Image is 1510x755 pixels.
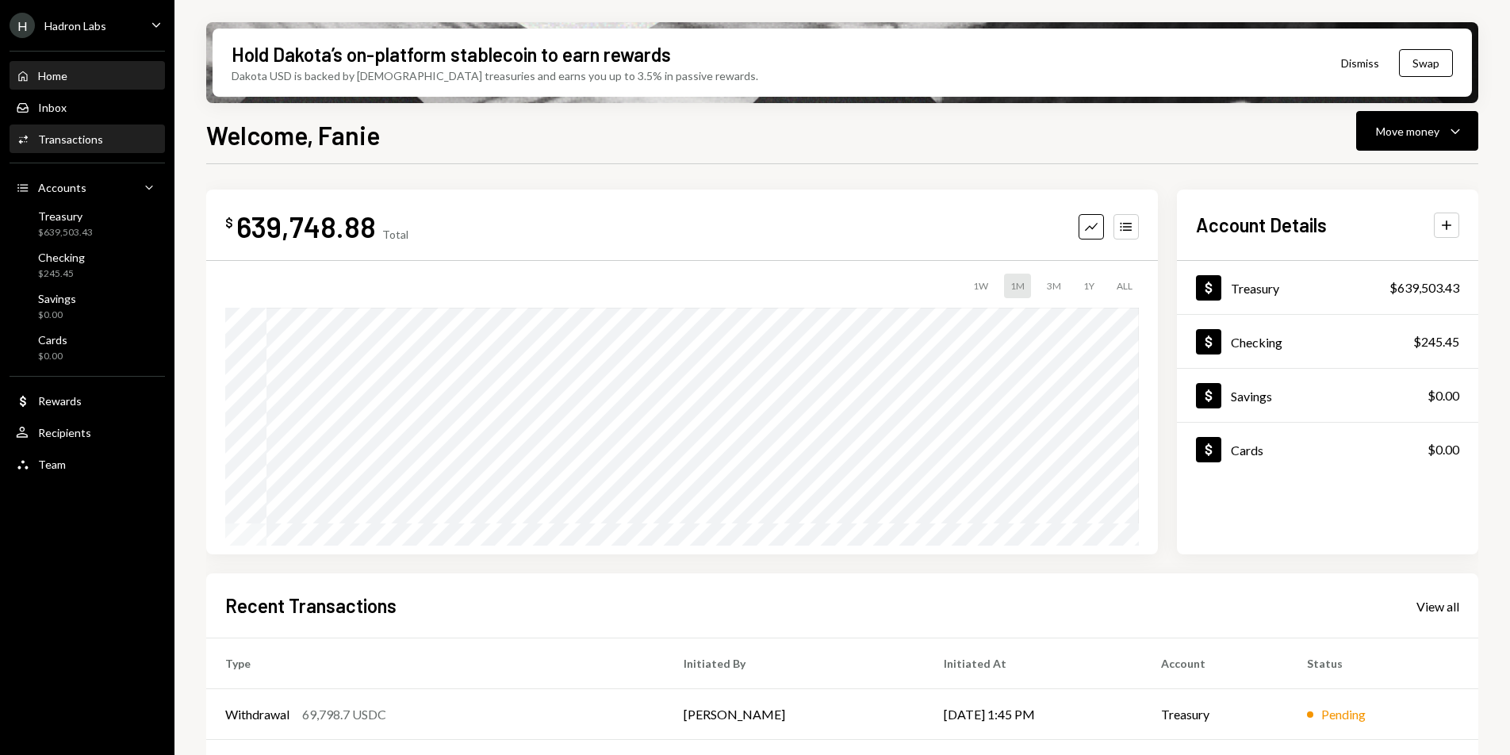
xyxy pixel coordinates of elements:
[665,638,925,689] th: Initiated By
[1413,332,1459,351] div: $245.45
[232,67,758,84] div: Dakota USD is backed by [DEMOGRAPHIC_DATA] treasuries and earns you up to 3.5% in passive rewards.
[1288,638,1478,689] th: Status
[1321,44,1399,82] button: Dismiss
[925,638,1142,689] th: Initiated At
[38,251,85,264] div: Checking
[1177,423,1478,476] a: Cards$0.00
[10,61,165,90] a: Home
[10,418,165,446] a: Recipients
[225,705,289,724] div: Withdrawal
[1416,599,1459,615] div: View all
[1399,49,1453,77] button: Swap
[1356,111,1478,151] button: Move money
[38,394,82,408] div: Rewards
[1321,705,1366,724] div: Pending
[225,592,397,619] h2: Recent Transactions
[10,328,165,366] a: Cards$0.00
[1231,335,1282,350] div: Checking
[10,386,165,415] a: Rewards
[1110,274,1139,298] div: ALL
[1196,212,1327,238] h2: Account Details
[382,228,408,241] div: Total
[1231,389,1272,404] div: Savings
[1177,369,1478,422] a: Savings$0.00
[206,638,665,689] th: Type
[1077,274,1101,298] div: 1Y
[38,69,67,82] div: Home
[1376,123,1439,140] div: Move money
[1428,440,1459,459] div: $0.00
[10,287,165,325] a: Savings$0.00
[38,267,85,281] div: $245.45
[10,246,165,284] a: Checking$245.45
[10,173,165,201] a: Accounts
[1231,443,1263,458] div: Cards
[1142,689,1287,740] td: Treasury
[38,101,67,114] div: Inbox
[10,205,165,243] a: Treasury$639,503.43
[10,13,35,38] div: H
[10,125,165,153] a: Transactions
[38,426,91,439] div: Recipients
[665,689,925,740] td: [PERSON_NAME]
[38,181,86,194] div: Accounts
[38,350,67,363] div: $0.00
[10,450,165,478] a: Team
[967,274,995,298] div: 1W
[232,41,671,67] div: Hold Dakota’s on-platform stablecoin to earn rewards
[38,292,76,305] div: Savings
[38,209,93,223] div: Treasury
[38,226,93,240] div: $639,503.43
[10,93,165,121] a: Inbox
[925,689,1142,740] td: [DATE] 1:45 PM
[206,119,380,151] h1: Welcome, Fanie
[302,705,386,724] div: 69,798.7 USDC
[1231,281,1279,296] div: Treasury
[1416,597,1459,615] a: View all
[236,209,376,244] div: 639,748.88
[44,19,106,33] div: Hadron Labs
[225,215,233,231] div: $
[38,132,103,146] div: Transactions
[1004,274,1031,298] div: 1M
[38,333,67,347] div: Cards
[38,458,66,471] div: Team
[1142,638,1287,689] th: Account
[1041,274,1067,298] div: 3M
[1177,315,1478,368] a: Checking$245.45
[1428,386,1459,405] div: $0.00
[1177,261,1478,314] a: Treasury$639,503.43
[1389,278,1459,297] div: $639,503.43
[38,309,76,322] div: $0.00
